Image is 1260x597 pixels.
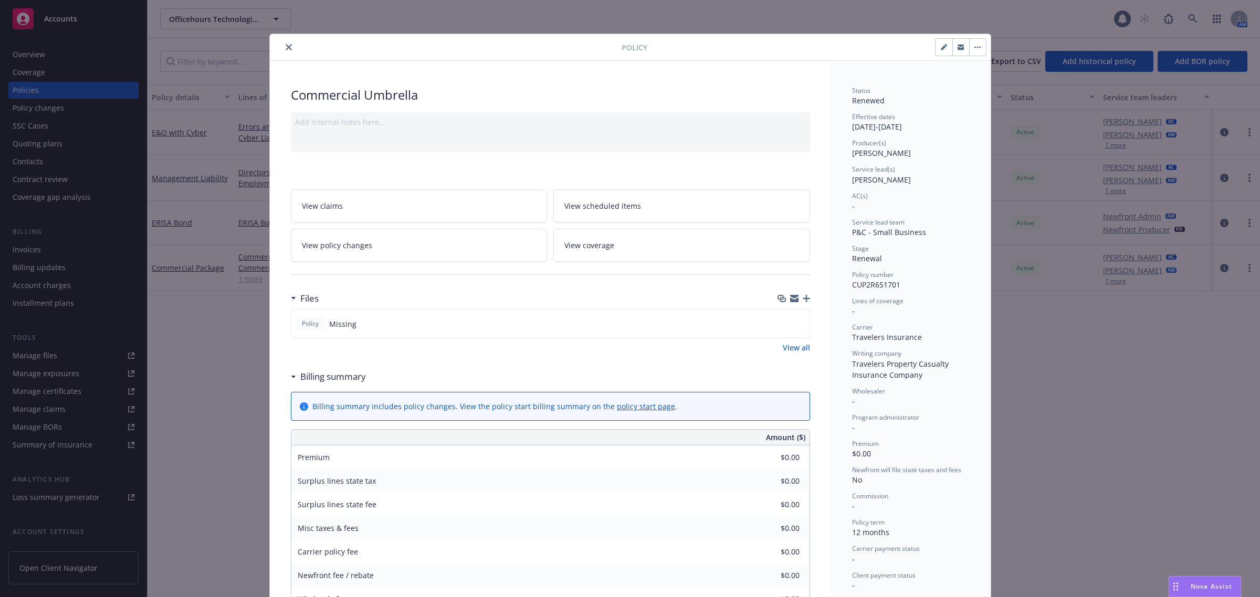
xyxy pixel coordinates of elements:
span: Client payment status [852,571,916,580]
span: Producer(s) [852,138,886,147]
span: Effective dates [852,112,895,121]
button: Nova Assist [1169,576,1241,597]
a: View policy changes [291,229,548,262]
span: [PERSON_NAME] [852,175,911,185]
span: - [852,396,855,406]
div: Billing summary [291,370,366,383]
span: Surplus lines state tax [298,476,376,486]
a: View coverage [553,229,810,262]
span: Premium [852,439,879,448]
span: - [852,580,855,590]
span: Wholesaler [852,387,885,396]
span: - [852,201,855,211]
span: Lines of coverage [852,296,904,305]
span: Status [852,86,870,95]
span: Amount ($) [766,432,805,443]
div: Files [291,292,319,305]
span: Nova Assist [1191,582,1232,591]
span: Policy [622,42,647,53]
span: Premium [298,452,330,462]
span: Policy term [852,518,885,527]
div: Commercial Umbrella [291,86,810,104]
span: Service lead team [852,218,905,227]
span: Renewed [852,95,885,105]
a: View claims [291,189,548,222]
span: View claims [302,200,343,211]
span: - [852,422,855,432]
span: View scheduled items [564,200,641,211]
span: Policy number [852,270,894,279]
span: AC(s) [852,191,868,200]
span: Misc taxes & fees [298,523,359,533]
span: $0.00 [852,449,871,459]
span: Surplus lines state fee [298,499,376,509]
input: 0.00 [738,520,806,536]
span: - [852,554,855,564]
span: Renewal [852,253,882,263]
span: - [852,501,855,511]
span: Carrier [852,323,873,332]
input: 0.00 [738,497,806,513]
span: 12 months [852,527,889,537]
h3: Files [300,292,319,305]
span: Carrier payment status [852,544,920,553]
span: Travelers Insurance [852,332,922,342]
span: - [852,306,855,316]
span: Carrier policy fee [298,547,358,557]
input: 0.00 [738,544,806,560]
span: View policy changes [302,240,372,251]
span: Travelers Property Casualty Insurance Company [852,359,951,380]
div: Add internal notes here... [295,116,806,127]
span: Newfront fee / rebate [298,570,374,580]
input: 0.00 [738,450,806,465]
span: Program administrator [852,413,919,422]
a: View all [783,342,810,353]
span: [PERSON_NAME] [852,148,911,158]
span: Writing company [852,349,901,358]
button: close [282,41,295,54]
span: View coverage [564,240,614,251]
input: 0.00 [738,473,806,489]
input: 0.00 [738,568,806,583]
span: Newfront will file state taxes and fees [852,465,961,474]
span: Policy [300,319,321,328]
span: CUP2R651701 [852,280,900,290]
h3: Billing summary [300,370,366,383]
div: Drag to move [1169,577,1182,596]
div: Billing summary includes policy changes. View the policy start billing summary on the . [312,401,677,412]
span: Commission [852,492,888,500]
span: Stage [852,244,869,253]
span: Service lead(s) [852,165,895,174]
div: [DATE] - [DATE] [852,112,970,132]
a: View scheduled items [553,189,810,222]
span: No [852,475,862,485]
span: P&C - Small Business [852,227,926,237]
span: Missing [329,318,356,329]
a: policy start page [617,401,675,411]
